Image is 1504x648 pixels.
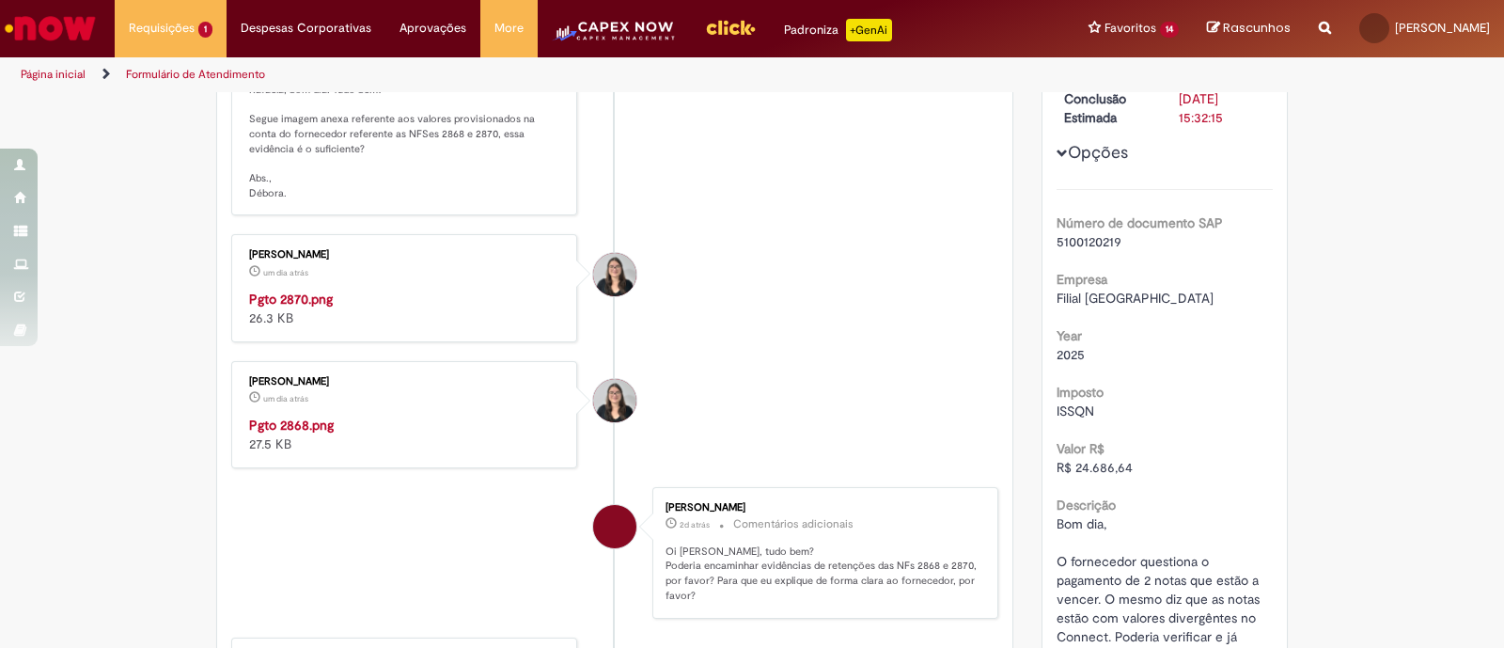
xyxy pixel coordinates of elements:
img: CapexLogo5.png [552,19,677,56]
div: [PERSON_NAME] [249,249,562,261]
a: Pgto 2870.png [249,291,333,308]
ul: Trilhas de página [14,57,989,92]
span: Filial [GEOGRAPHIC_DATA] [1057,290,1214,307]
b: Empresa [1057,271,1107,288]
span: Despesas Corporativas [241,19,371,38]
span: [PERSON_NAME] [1395,20,1490,36]
b: Year [1057,327,1082,344]
b: Imposto [1057,384,1104,401]
div: [PERSON_NAME] [666,502,979,514]
div: 27.5 KB [249,416,562,453]
div: [DATE] 15:32:15 [1179,89,1266,127]
a: Rascunhos [1207,20,1291,38]
span: 2d atrás [680,519,710,530]
div: Padroniza [784,19,892,41]
span: um dia atrás [263,393,308,404]
span: Rascunhos [1223,19,1291,37]
img: ServiceNow [2,9,99,47]
span: Requisições [129,19,195,38]
span: Favoritos [1104,19,1156,38]
a: Página inicial [21,67,86,82]
time: 30/09/2025 09:46:18 [263,267,308,278]
div: Debora Cristina Silva Dias [593,253,636,296]
span: 5100120219 [1057,233,1121,250]
time: 29/09/2025 14:17:04 [680,519,710,530]
b: Descrição [1057,497,1116,514]
small: Comentários adicionais [733,516,854,532]
span: um dia atrás [263,267,308,278]
p: +GenAi [846,19,892,41]
a: Pgto 2868.png [249,417,334,434]
span: 1 [198,22,212,38]
a: Formulário de Atendimento [126,67,265,82]
span: 2025 [1057,346,1085,363]
dt: Conclusão Estimada [1050,89,1166,127]
img: click_logo_yellow_360x200.png [705,13,756,41]
b: Número de documento SAP [1057,214,1223,231]
b: Valor R$ [1057,440,1104,457]
div: Rafaela Cordasso Batista [593,505,636,548]
div: [PERSON_NAME] [249,376,562,387]
span: More [494,19,524,38]
span: ISSQN [1057,403,1094,419]
p: Rafaela, bom dia. Tudo bem? Segue imagem anexa referente aos valores provisionados na conta do fo... [249,83,562,201]
span: R$ 24.686,64 [1057,459,1133,476]
span: Aprovações [399,19,466,38]
div: Debora Cristina Silva Dias [593,379,636,422]
div: 26.3 KB [249,290,562,327]
p: Oi [PERSON_NAME], tudo bem? Poderia encaminhar evidências de retenções das NFs 2868 e 2870, por f... [666,545,979,604]
time: 30/09/2025 09:42:13 [263,393,308,404]
span: 14 [1160,22,1179,38]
